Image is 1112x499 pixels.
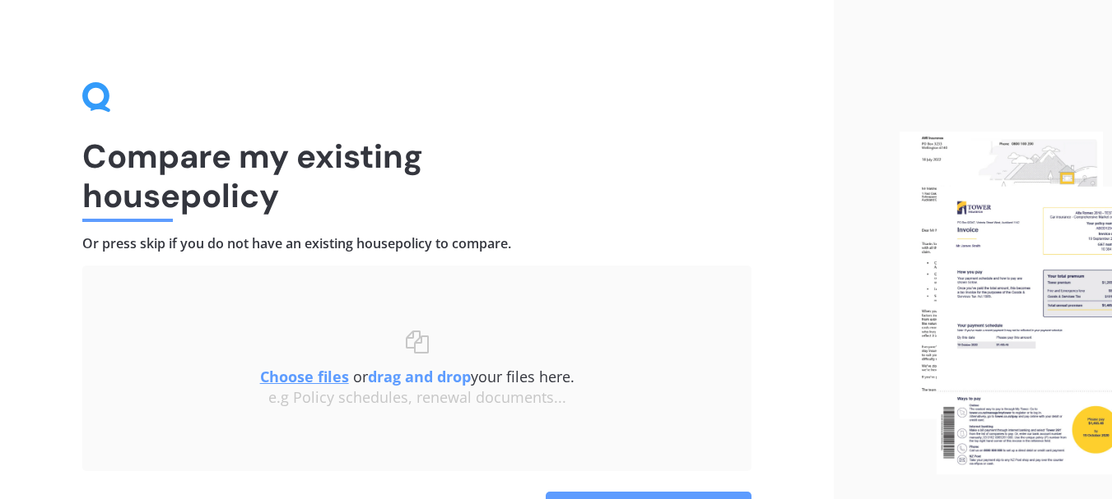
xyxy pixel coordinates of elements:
h4: Or press skip if you do not have an existing house policy to compare. [82,235,751,252]
u: Choose files [260,367,349,386]
img: files.webp [900,132,1112,474]
span: or your files here. [260,367,575,386]
b: drag and drop [368,367,471,386]
div: e.g Policy schedules, renewal documents... [115,389,719,407]
h1: Compare my existing house policy [82,136,751,215]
